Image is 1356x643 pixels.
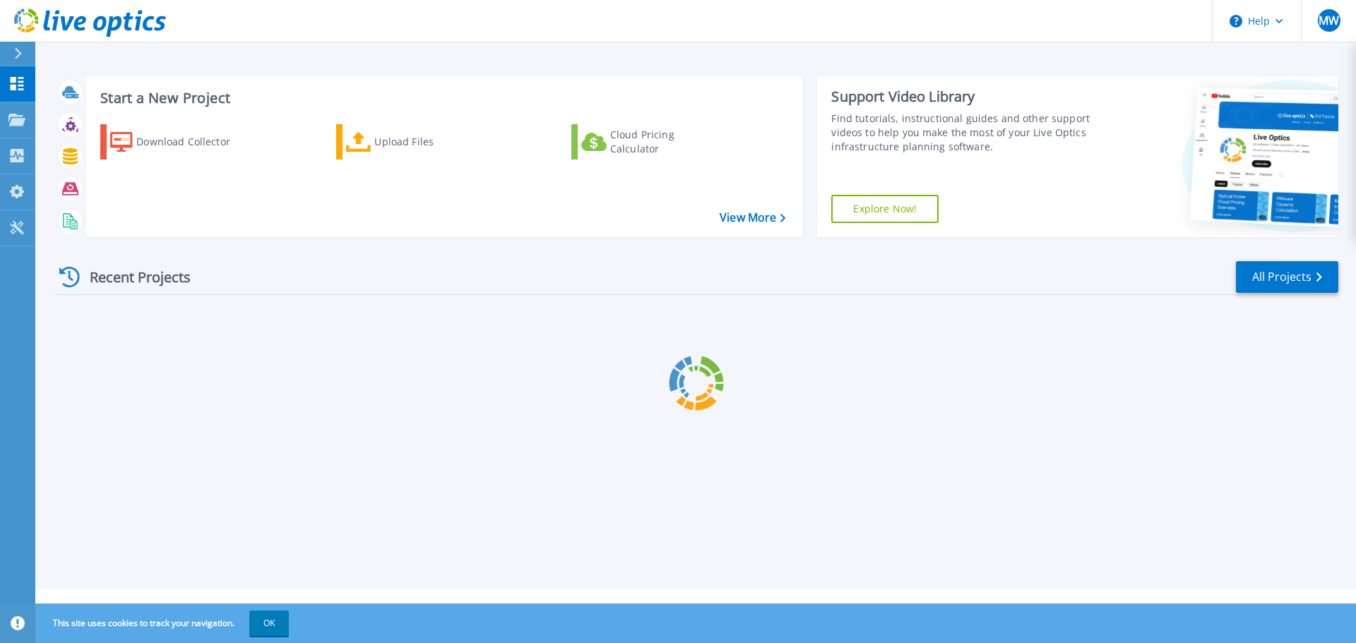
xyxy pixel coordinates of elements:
span: MW [1319,15,1339,26]
div: Download Collector [136,128,249,156]
a: View More [720,211,785,224]
div: Recent Projects [54,260,210,294]
a: Download Collector [100,124,258,160]
a: Upload Files [336,124,494,160]
div: Cloud Pricing Calculator [610,128,723,156]
a: All Projects [1236,261,1338,293]
div: Upload Files [374,128,487,156]
h3: Start a New Project [100,90,785,106]
span: This site uses cookies to track your navigation. [39,611,289,636]
div: Find tutorials, instructional guides and other support videos to help you make the most of your L... [831,112,1097,154]
button: OK [249,611,289,636]
div: Support Video Library [831,88,1097,106]
a: Cloud Pricing Calculator [571,124,729,160]
a: Explore Now! [831,195,939,223]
